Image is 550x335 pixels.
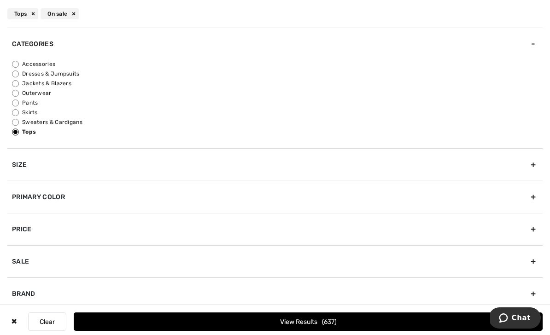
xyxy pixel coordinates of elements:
div: Tops [7,8,38,19]
label: Pants [12,99,543,107]
label: Skirts [12,108,543,117]
div: Brand [7,277,543,310]
input: Outerwear [12,90,19,97]
input: Tops [12,129,19,135]
label: Outerwear [12,89,543,97]
input: Sweaters & Cardigans [12,119,19,126]
input: Skirts [12,109,19,116]
input: Pants [12,100,19,106]
div: Categories [7,28,543,60]
iframe: Opens a widget where you can chat to one of our agents [490,307,541,330]
input: Dresses & Jumpsuits [12,71,19,77]
label: Accessories [12,60,543,68]
div: Size [7,148,543,181]
div: Primary Color [7,181,543,213]
label: Dresses & Jumpsuits [12,70,543,78]
span: 637 [322,318,337,326]
label: Sweaters & Cardigans [12,118,543,126]
label: Tops [12,128,543,136]
div: Price [7,213,543,245]
input: Accessories [12,61,19,68]
input: Jackets & Blazers [12,80,19,87]
label: Jackets & Blazers [12,79,543,88]
div: ✖ [7,312,21,331]
div: Sale [7,245,543,277]
button: Clear [28,312,66,331]
button: View Results637 [74,312,543,331]
div: On sale [41,8,79,19]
